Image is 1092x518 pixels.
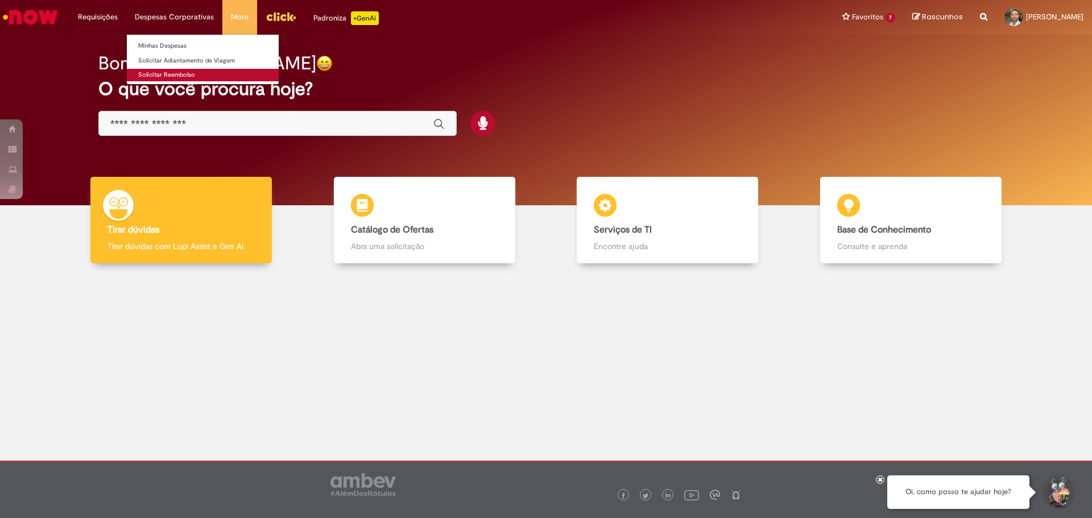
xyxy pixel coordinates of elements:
img: logo_footer_twitter.png [643,493,648,499]
a: Base de Conhecimento Consulte e aprenda [789,177,1033,264]
img: logo_footer_naosei.png [731,490,741,500]
h2: O que você procura hoje? [98,79,994,99]
h2: Bom dia, [PERSON_NAME] [98,53,316,73]
span: Rascunhos [922,11,963,22]
p: Consulte e aprenda [837,241,985,252]
a: Tirar dúvidas Tirar dúvidas com Lupi Assist e Gen Ai [60,177,303,264]
div: Padroniza [313,11,379,25]
p: Encontre ajuda [594,241,741,252]
span: Favoritos [852,11,883,23]
ul: Despesas Corporativas [126,34,279,85]
div: Oi, como posso te ajudar hoje? [887,475,1029,509]
p: Tirar dúvidas com Lupi Assist e Gen Ai [107,241,255,252]
img: logo_footer_ambev_rotulo_gray.png [330,473,396,496]
img: logo_footer_youtube.png [684,487,699,502]
a: Catálogo de Ofertas Abra uma solicitação [303,177,547,264]
span: Requisições [78,11,118,23]
span: 7 [886,13,895,23]
a: Rascunhos [912,12,963,23]
img: logo_footer_facebook.png [621,493,626,499]
a: Solicitar Adiantamento de Viagem [127,55,279,67]
b: Serviços de TI [594,224,652,235]
b: Tirar dúvidas [107,224,159,235]
a: Minhas Despesas [127,40,279,52]
span: [PERSON_NAME] [1026,12,1083,22]
b: Base de Conhecimento [837,224,931,235]
span: More [231,11,249,23]
img: ServiceNow [1,6,60,28]
p: +GenAi [351,11,379,25]
img: click_logo_yellow_360x200.png [266,8,296,25]
a: Solicitar Reembolso [127,69,279,81]
b: Catálogo de Ofertas [351,224,433,235]
img: logo_footer_workplace.png [710,490,720,500]
button: Iniciar Conversa de Suporte [1041,475,1075,509]
a: Serviços de TI Encontre ajuda [546,177,789,264]
p: Abra uma solicitação [351,241,498,252]
span: Despesas Corporativas [135,11,214,23]
img: logo_footer_linkedin.png [665,492,671,499]
img: happy-face.png [316,55,333,72]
